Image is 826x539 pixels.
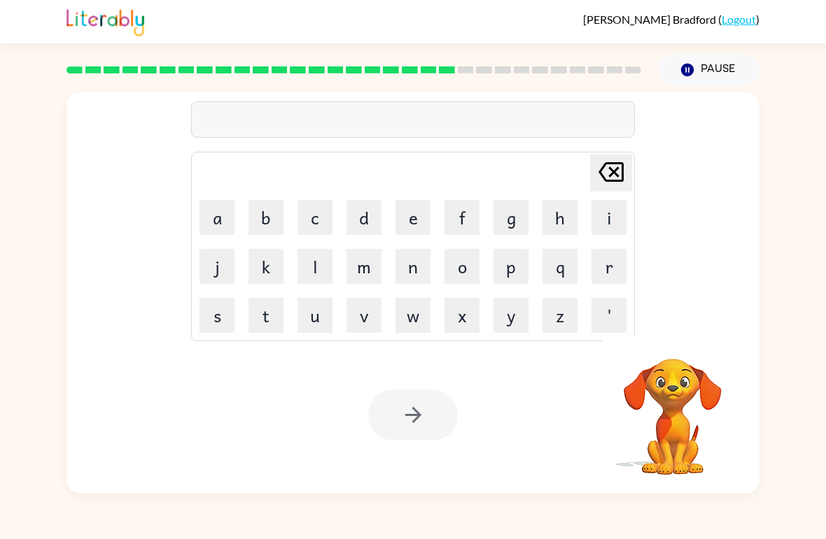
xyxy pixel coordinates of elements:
[66,6,144,36] img: Literably
[591,200,626,235] button: i
[583,13,718,26] span: [PERSON_NAME] Bradford
[199,200,234,235] button: a
[248,298,283,333] button: t
[542,200,577,235] button: h
[199,249,234,284] button: j
[395,249,430,284] button: n
[297,200,332,235] button: c
[395,200,430,235] button: e
[493,298,528,333] button: y
[444,249,479,284] button: o
[199,298,234,333] button: s
[493,249,528,284] button: p
[346,200,381,235] button: d
[542,298,577,333] button: z
[591,249,626,284] button: r
[297,249,332,284] button: l
[297,298,332,333] button: u
[722,13,756,26] a: Logout
[346,249,381,284] button: m
[444,200,479,235] button: f
[542,249,577,284] button: q
[603,337,743,477] video: Your browser must support playing .mp4 files to use Literably. Please try using another browser.
[493,200,528,235] button: g
[346,298,381,333] button: v
[583,13,759,26] div: ( )
[658,54,759,86] button: Pause
[591,298,626,333] button: '
[248,200,283,235] button: b
[444,298,479,333] button: x
[248,249,283,284] button: k
[395,298,430,333] button: w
